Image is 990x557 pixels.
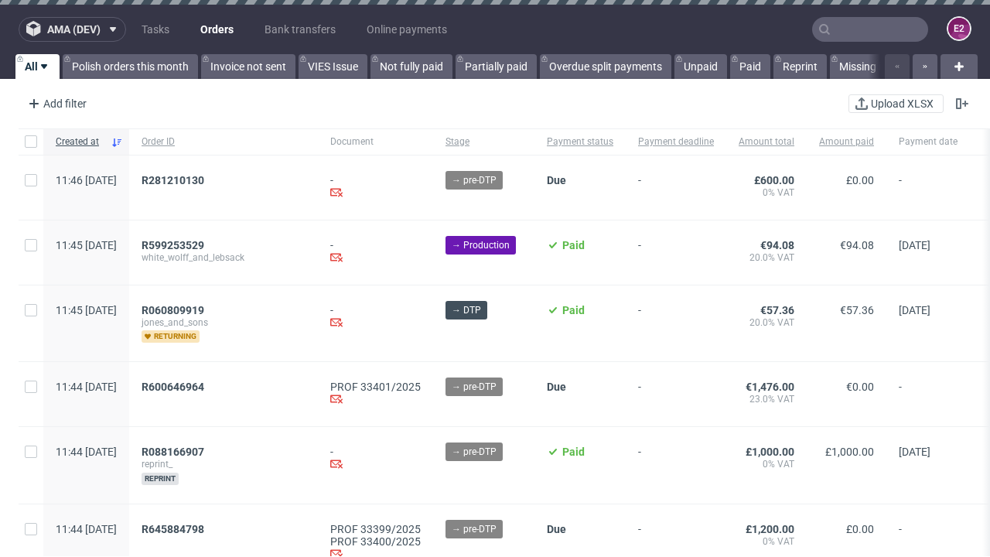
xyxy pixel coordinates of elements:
span: Amount total [739,135,794,149]
a: Unpaid [674,54,727,79]
a: Partially paid [456,54,537,79]
span: £1,000.00 [825,446,874,458]
span: €94.08 [840,239,874,251]
span: Payment status [547,135,613,149]
a: PROF 33399/2025 [330,523,421,535]
a: R599253529 [142,239,207,251]
span: → pre-DTP [452,173,497,187]
span: Payment deadline [638,135,714,149]
span: Paid [562,446,585,458]
span: - [899,381,958,408]
span: - [899,174,958,201]
span: 23.0% VAT [739,393,794,405]
span: → pre-DTP [452,522,497,536]
a: Reprint [773,54,827,79]
span: Order ID [142,135,306,149]
a: R060809919 [142,304,207,316]
span: white_wolff_and_lebsack [142,251,306,264]
div: - [330,304,421,331]
figcaption: e2 [948,18,970,39]
span: €94.08 [760,239,794,251]
a: Tasks [132,17,179,42]
span: 11:44 [DATE] [56,523,117,535]
span: 0% VAT [739,535,794,548]
span: Due [547,381,566,393]
span: reprint_ [142,458,306,470]
span: Amount paid [819,135,874,149]
span: - [638,446,714,485]
span: Paid [562,239,585,251]
span: 11:45 [DATE] [56,239,117,251]
span: → Production [452,238,510,252]
span: R281210130 [142,174,204,186]
span: 11:44 [DATE] [56,446,117,458]
span: 20.0% VAT [739,251,794,264]
span: £0.00 [846,523,874,535]
span: → DTP [452,303,481,317]
span: 0% VAT [739,458,794,470]
a: Polish orders this month [63,54,198,79]
a: R600646964 [142,381,207,393]
span: €0.00 [846,381,874,393]
span: €1,476.00 [746,381,794,393]
span: €57.36 [840,304,874,316]
span: [DATE] [899,239,930,251]
span: ama (dev) [47,24,101,35]
span: €57.36 [760,304,794,316]
div: - [330,239,421,266]
span: Upload XLSX [868,98,937,109]
div: Add filter [22,91,90,116]
div: - [330,174,421,201]
span: - [638,381,714,408]
a: PROF 33400/2025 [330,535,421,548]
span: returning [142,330,200,343]
a: Paid [730,54,770,79]
a: Online payments [357,17,456,42]
a: R088166907 [142,446,207,458]
span: → pre-DTP [452,380,497,394]
a: PROF 33401/2025 [330,381,421,393]
span: [DATE] [899,304,930,316]
span: £1,200.00 [746,523,794,535]
span: £0.00 [846,174,874,186]
span: Stage [445,135,522,149]
span: 20.0% VAT [739,316,794,329]
span: Paid [562,304,585,316]
span: R060809919 [142,304,204,316]
a: VIES Issue [299,54,367,79]
a: Bank transfers [255,17,345,42]
span: → pre-DTP [452,445,497,459]
span: reprint [142,473,179,485]
span: 11:45 [DATE] [56,304,117,316]
span: Created at [56,135,104,149]
span: Payment date [899,135,958,149]
a: All [15,54,60,79]
button: ama (dev) [19,17,126,42]
span: R599253529 [142,239,204,251]
span: £600.00 [754,174,794,186]
span: Due [547,523,566,535]
span: R088166907 [142,446,204,458]
span: 11:44 [DATE] [56,381,117,393]
a: Not fully paid [370,54,452,79]
a: Overdue split payments [540,54,671,79]
span: 0% VAT [739,186,794,199]
span: - [638,304,714,343]
a: Invoice not sent [201,54,295,79]
span: jones_and_sons [142,316,306,329]
span: [DATE] [899,446,930,458]
span: R645884798 [142,523,204,535]
span: Due [547,174,566,186]
span: £1,000.00 [746,446,794,458]
button: Upload XLSX [848,94,944,113]
span: - [638,239,714,266]
span: Document [330,135,421,149]
span: R600646964 [142,381,204,393]
span: - [638,174,714,201]
span: 11:46 [DATE] [56,174,117,186]
a: R281210130 [142,174,207,186]
a: Orders [191,17,243,42]
div: - [330,446,421,473]
a: Missing invoice [830,54,921,79]
a: R645884798 [142,523,207,535]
